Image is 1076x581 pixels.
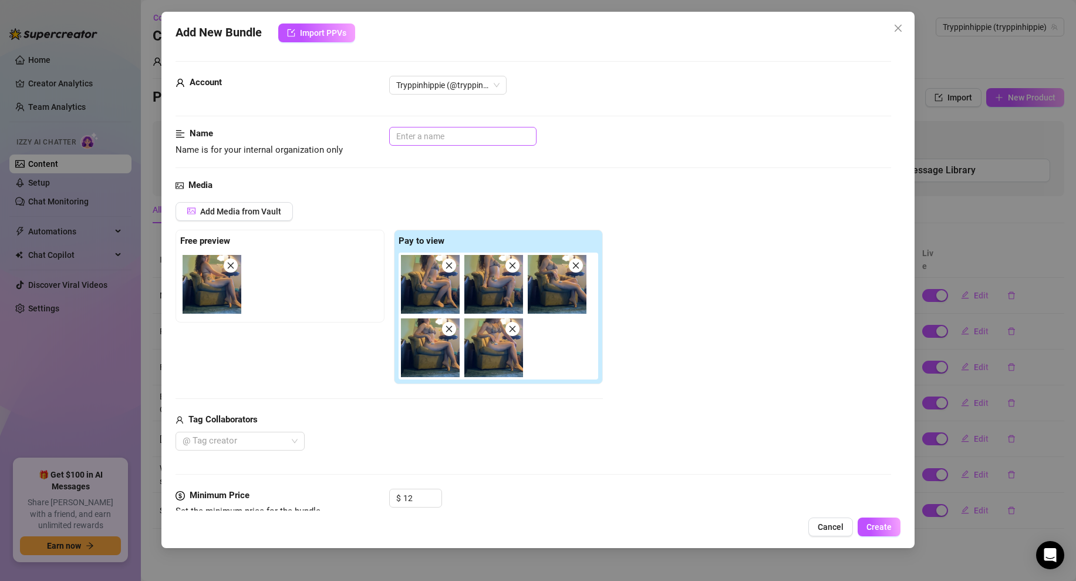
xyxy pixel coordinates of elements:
img: media [401,255,460,314]
span: Create [866,522,892,532]
input: Enter a name [389,127,537,146]
span: close [572,261,580,270]
strong: Free preview [180,236,230,246]
span: close [893,23,903,33]
button: Cancel [808,518,853,536]
img: media [464,255,523,314]
span: close [445,325,453,333]
img: media [464,318,523,377]
span: Close [889,23,908,33]
span: import [287,29,295,37]
img: media [528,255,586,314]
span: Tryppinhippie (@tryppinhippie) [396,76,500,94]
span: close [508,325,517,333]
strong: Media [188,180,212,190]
button: Close [889,19,908,38]
span: user [176,413,184,427]
span: Name is for your internal organization only [176,145,343,155]
span: picture [187,207,195,215]
span: picture [176,179,184,193]
button: Import PPVs [278,23,355,42]
span: Add Media from Vault [200,207,281,216]
strong: Name [190,128,213,139]
span: user [176,76,185,90]
strong: Tag Collaborators [188,414,258,425]
img: media [183,255,241,314]
strong: Minimum Price [190,490,249,501]
span: close [508,261,517,270]
button: Create [858,518,900,536]
span: Cancel [818,522,844,532]
span: Set the minimum price for the bundle [176,506,321,516]
span: align-left [176,127,185,141]
strong: Pay to view [399,236,444,246]
div: Open Intercom Messenger [1036,541,1064,569]
span: Add New Bundle [176,23,262,42]
span: Import PPVs [300,28,346,38]
strong: Account [190,77,222,88]
span: dollar [176,489,185,503]
button: Add Media from Vault [176,202,293,221]
span: close [227,261,235,270]
img: media [401,318,460,377]
span: close [445,261,453,270]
